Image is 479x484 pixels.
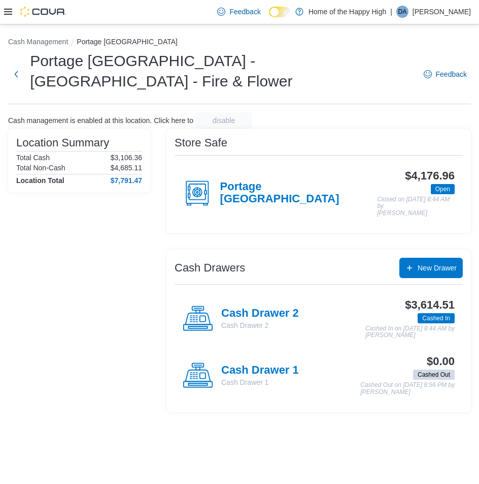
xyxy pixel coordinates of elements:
[175,137,227,149] h3: Store Safe
[390,6,392,18] p: |
[269,17,269,18] span: Dark Mode
[422,314,450,323] span: Cashed In
[420,64,471,84] a: Feedback
[175,262,245,274] h3: Cash Drawers
[77,38,178,46] button: Portage [GEOGRAPHIC_DATA]
[398,6,407,18] span: DA
[309,6,386,18] p: Home of the Happy High
[111,154,142,162] p: $3,106.36
[229,7,260,17] span: Feedback
[418,313,455,323] span: Cashed In
[396,6,408,18] div: Dani Aymont
[16,154,50,162] h6: Total Cash
[16,137,109,149] h3: Location Summary
[427,355,455,368] h3: $0.00
[20,7,66,17] img: Cova
[8,38,68,46] button: Cash Management
[221,364,299,377] h4: Cash Drawer 1
[111,176,142,185] h4: $7,791.47
[111,164,142,172] p: $4,685.11
[221,320,299,330] p: Cash Drawer 2
[405,299,455,311] h3: $3,614.51
[418,263,457,273] span: New Drawer
[436,69,467,79] span: Feedback
[8,37,471,49] nav: An example of EuiBreadcrumbs
[431,184,455,194] span: Open
[213,115,235,126] span: disable
[269,7,290,17] input: Dark Mode
[213,2,264,22] a: Feedback
[377,196,455,217] p: Closed on [DATE] 8:44 AM by [PERSON_NAME]
[221,307,299,320] h4: Cash Drawer 2
[8,64,24,84] button: Next
[413,370,455,380] span: Cashed Out
[435,185,450,194] span: Open
[220,180,378,206] h4: Portage [GEOGRAPHIC_DATA]
[360,382,455,396] p: Cashed Out on [DATE] 8:56 PM by [PERSON_NAME]
[221,377,299,387] p: Cash Drawer 1
[418,370,450,379] span: Cashed Out
[30,51,413,92] h1: Portage [GEOGRAPHIC_DATA] - [GEOGRAPHIC_DATA] - Fire & Flower
[16,164,65,172] h6: Total Non-Cash
[413,6,471,18] p: [PERSON_NAME]
[8,116,193,125] p: Cash management is enabled at this location. Click here to
[16,176,64,185] h4: Location Total
[405,170,455,182] h3: $4,176.96
[365,325,455,339] p: Cashed In on [DATE] 8:44 AM by [PERSON_NAME]
[195,112,252,129] button: disable
[399,258,463,278] button: New Drawer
